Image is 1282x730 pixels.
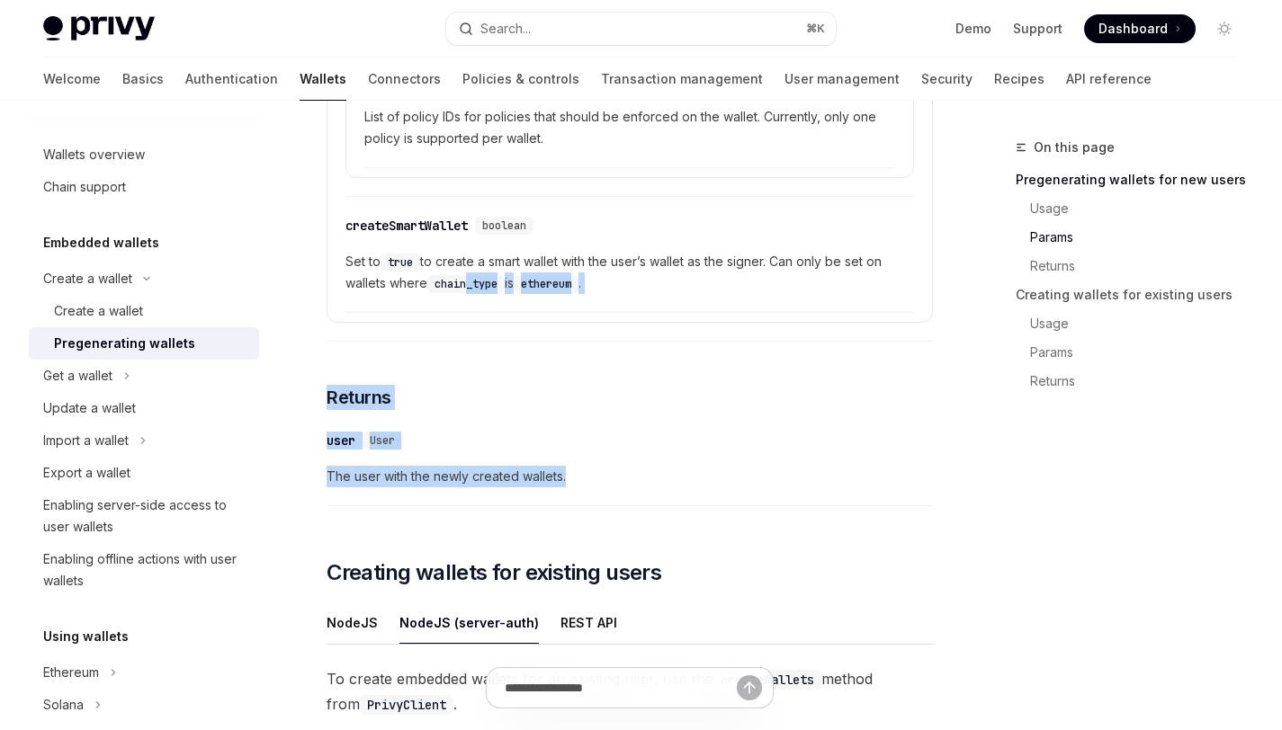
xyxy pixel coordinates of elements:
button: NodeJS (server-auth) [399,601,539,644]
h5: Using wallets [43,626,129,647]
a: Wallets [300,58,346,101]
button: Search...⌘K [446,13,835,45]
a: Basics [122,58,164,101]
div: Search... [480,18,531,40]
a: Create a wallet [29,295,259,327]
code: true [381,254,420,272]
a: Chain support [29,171,259,203]
span: User [370,433,395,448]
a: Security [921,58,973,101]
button: NodeJS [327,601,378,644]
div: Chain support [43,176,126,198]
span: Dashboard [1098,20,1168,38]
div: Create a wallet [43,268,132,289]
a: Usage [1030,194,1253,223]
button: Send message [737,675,762,700]
div: user [327,432,355,450]
span: The user with the newly created wallets. [327,466,933,487]
a: Params [1030,223,1253,252]
a: User management [784,58,900,101]
div: Create a wallet [54,300,143,322]
button: REST API [560,601,617,644]
div: Solana [43,694,84,716]
a: Creating wallets for existing users [1016,280,1253,309]
div: Get a wallet [43,365,112,387]
code: ethereum [514,275,578,293]
a: Recipes [994,58,1044,101]
div: Export a wallet [43,462,130,484]
div: Ethereum [43,662,99,683]
a: Pregenerating wallets [29,327,259,360]
div: createSmartWallet [345,217,468,235]
img: light logo [43,16,155,41]
a: Connectors [368,58,441,101]
div: Enabling server-side access to user wallets [43,494,248,538]
a: Support [1013,20,1062,38]
a: Policies & controls [462,58,579,101]
span: Returns [327,385,391,410]
a: Update a wallet [29,392,259,424]
div: Update a wallet [43,397,136,419]
span: List of policy IDs for policies that should be enforced on the wallet. Currently, only one policy... [364,106,895,149]
span: boolean [482,218,526,233]
a: Export a wallet [29,457,259,489]
a: Dashboard [1084,14,1196,43]
a: Enabling server-side access to user wallets [29,489,259,543]
a: API reference [1066,58,1152,101]
a: Authentication [185,58,278,101]
a: Enabling offline actions with user wallets [29,543,259,597]
div: Pregenerating wallets [54,333,195,354]
div: Import a wallet [43,430,129,451]
div: Wallets overview [43,144,145,165]
a: Params [1030,338,1253,367]
a: Transaction management [601,58,763,101]
a: Demo [955,20,991,38]
a: Pregenerating wallets for new users [1016,165,1253,194]
div: Enabling offline actions with user wallets [43,548,248,592]
a: Welcome [43,58,101,101]
span: On this page [1034,137,1115,158]
button: Toggle dark mode [1210,14,1239,43]
span: ⌘ K [806,22,825,36]
code: chain_type [427,275,505,293]
span: Creating wallets for existing users [327,558,661,587]
a: Usage [1030,309,1253,338]
a: Wallets overview [29,138,259,171]
a: Returns [1030,252,1253,280]
a: Returns [1030,367,1253,396]
span: Set to to create a smart wallet with the user’s wallet as the signer. Can only be set on wallets ... [345,251,914,294]
h5: Embedded wallets [43,232,159,254]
